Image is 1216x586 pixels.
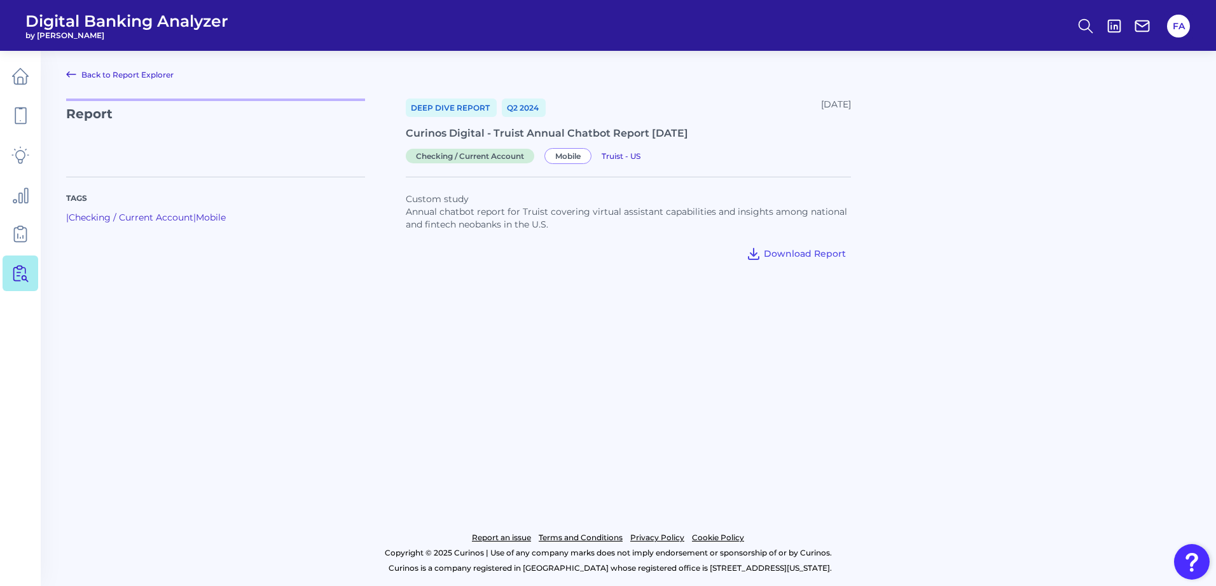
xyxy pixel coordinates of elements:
[539,530,623,545] a: Terms and Conditions
[406,149,534,163] span: Checking / Current Account
[193,212,196,223] span: |
[69,212,193,223] a: Checking / Current Account
[1167,15,1190,37] button: FA
[66,99,365,161] p: Report
[502,99,546,117] a: Q2 2024
[692,530,744,545] a: Cookie Policy
[602,151,640,161] span: Truist - US
[406,127,851,139] div: Curinos Digital - Truist Annual Chatbot Report [DATE]
[764,248,846,259] span: Download Report
[741,243,851,264] button: Download Report
[406,149,539,161] a: Checking / Current Account
[544,148,591,164] span: Mobile
[602,149,640,161] a: Truist - US
[1174,544,1210,580] button: Open Resource Center
[66,561,1154,576] p: Curinos is a company registered in [GEOGRAPHIC_DATA] whose registered office is [STREET_ADDRESS][...
[544,149,597,161] a: Mobile
[630,530,684,545] a: Privacy Policy
[66,193,365,204] p: Tags
[406,205,851,231] p: Annual chatbot report for Truist covering virtual assistant capabilities and insights among natio...
[406,193,469,205] span: Custom study
[25,31,228,40] span: by [PERSON_NAME]
[25,11,228,31] span: Digital Banking Analyzer
[66,212,69,223] span: |
[62,545,1154,561] p: Copyright © 2025 Curinos | Use of any company marks does not imply endorsement or sponsorship of ...
[821,99,851,117] div: [DATE]
[472,530,531,545] a: Report an issue
[406,99,497,117] a: Deep Dive Report
[196,212,226,223] a: Mobile
[66,67,174,82] a: Back to Report Explorer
